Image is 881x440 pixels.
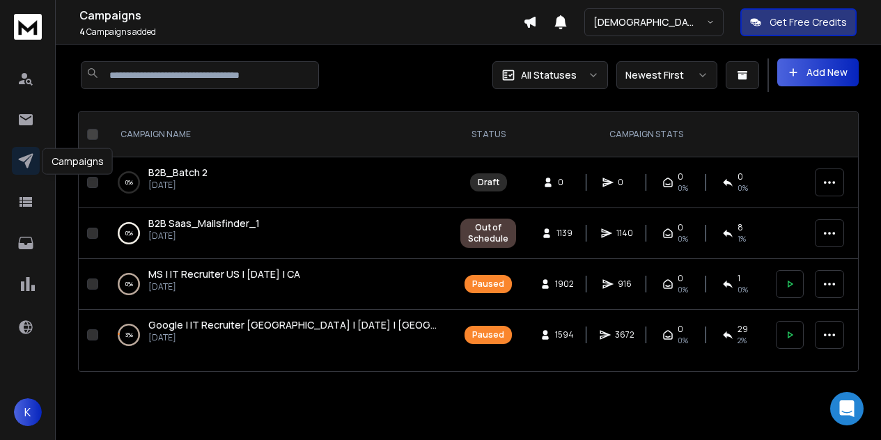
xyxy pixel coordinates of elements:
th: CAMPAIGN NAME [104,112,452,157]
p: 0 % [125,226,133,240]
button: Get Free Credits [740,8,857,36]
span: 4 [79,26,85,38]
img: logo [14,14,42,40]
div: Open Intercom Messenger [830,392,864,425]
p: [DATE] [148,230,260,242]
span: Google | IT Recruiter [GEOGRAPHIC_DATA] | [DATE] | [GEOGRAPHIC_DATA] [148,318,501,331]
div: Paused [472,329,504,340]
th: STATUS [452,112,524,157]
span: 0% [678,233,688,244]
span: 29 [738,324,748,335]
p: All Statuses [521,68,577,82]
td: 0%B2B_Batch 2[DATE] [104,157,452,208]
h1: Campaigns [79,7,523,24]
span: 0 [558,177,572,188]
a: MS | IT Recruiter US | [DATE] | CA [148,267,300,281]
span: 0 [678,171,683,182]
p: [DATE] [148,281,300,292]
button: K [14,398,42,426]
div: Campaigns [42,148,113,175]
span: 0% [678,182,688,194]
span: 0 [678,273,683,284]
div: Draft [478,177,499,188]
a: B2B_Batch 2 [148,166,208,180]
button: Newest First [616,61,717,89]
span: 0 [618,177,632,188]
p: [DEMOGRAPHIC_DATA] <> Harsh SSA [593,15,706,29]
a: B2B Saas_Mailsfinder_1 [148,217,260,230]
span: 0 [678,222,683,233]
td: 0%MS | IT Recruiter US | [DATE] | CA[DATE] [104,259,452,310]
span: 8 [738,222,743,233]
span: 0% [678,284,688,295]
span: 1594 [555,329,574,340]
p: 3 % [125,328,133,342]
span: 0% [738,182,748,194]
span: B2B_Batch 2 [148,166,208,179]
button: Add New [777,58,859,86]
p: 0 % [125,175,133,189]
p: Campaigns added [79,26,523,38]
span: 1 [738,273,740,284]
span: B2B Saas_Mailsfinder_1 [148,217,260,230]
td: 0%B2B Saas_Mailsfinder_1[DATE] [104,208,452,259]
a: Google | IT Recruiter [GEOGRAPHIC_DATA] | [DATE] | [GEOGRAPHIC_DATA] [148,318,438,332]
p: [DATE] [148,332,438,343]
span: 0% [678,335,688,346]
th: CAMPAIGN STATS [524,112,767,157]
span: 0 % [738,284,748,295]
p: 0 % [125,277,133,291]
span: 3672 [615,329,634,340]
div: Paused [472,278,504,290]
td: 3%Google | IT Recruiter [GEOGRAPHIC_DATA] | [DATE] | [GEOGRAPHIC_DATA][DATE] [104,310,452,361]
p: Get Free Credits [770,15,847,29]
span: 0 [678,324,683,335]
span: 0 [738,171,743,182]
span: 1139 [556,228,572,239]
span: 1140 [616,228,633,239]
span: 1 % [738,233,746,244]
span: 2 % [738,335,747,346]
span: 1902 [555,278,574,290]
span: 916 [618,278,632,290]
div: Out of Schedule [468,222,508,244]
p: [DATE] [148,180,208,191]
